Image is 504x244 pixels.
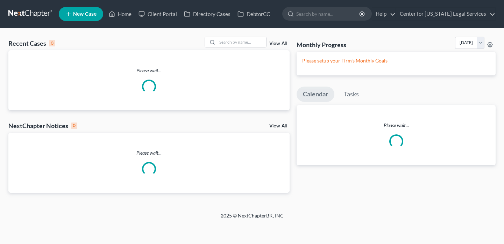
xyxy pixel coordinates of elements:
[49,40,55,46] div: 0
[296,7,360,20] input: Search by name...
[297,87,334,102] a: Calendar
[234,8,274,20] a: DebtorCC
[269,41,287,46] a: View All
[269,124,287,128] a: View All
[396,8,495,20] a: Center for [US_STATE] Legal Services
[302,57,490,64] p: Please setup your Firm's Monthly Goals
[338,87,365,102] a: Tasks
[135,8,180,20] a: Client Portal
[180,8,234,20] a: Directory Cases
[217,37,266,47] input: Search by name...
[372,8,396,20] a: Help
[53,212,452,225] div: 2025 © NextChapterBK, INC
[8,67,290,74] p: Please wait...
[8,121,77,130] div: NextChapter Notices
[73,12,97,17] span: New Case
[297,122,496,129] p: Please wait...
[71,123,77,129] div: 0
[105,8,135,20] a: Home
[297,40,346,49] h3: Monthly Progress
[8,39,55,47] div: Recent Cases
[8,149,290,156] p: Please wait...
